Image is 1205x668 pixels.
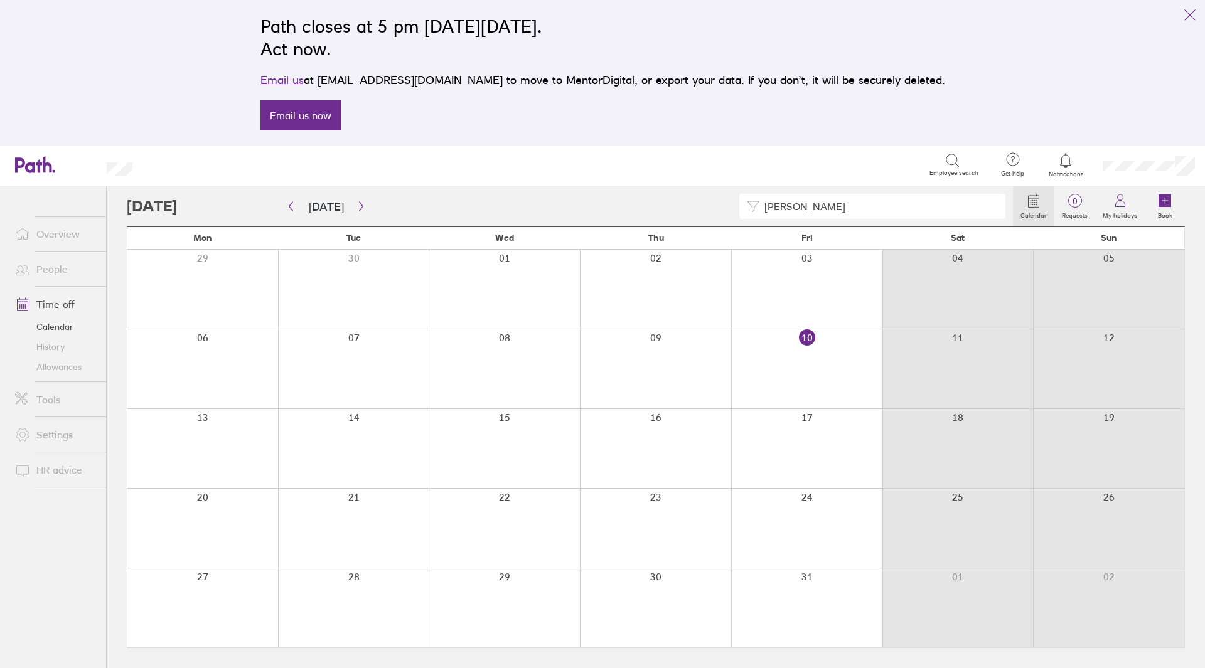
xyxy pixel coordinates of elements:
[1101,233,1117,243] span: Sun
[5,257,106,282] a: People
[5,422,106,447] a: Settings
[260,73,304,87] a: Email us
[495,233,514,243] span: Wed
[260,72,945,89] p: at [EMAIL_ADDRESS][DOMAIN_NAME] to move to MentorDigital, or export your data. If you don’t, it w...
[1046,152,1086,178] a: Notifications
[1095,186,1145,226] a: My holidays
[5,387,106,412] a: Tools
[1013,186,1054,226] a: Calendar
[951,233,965,243] span: Sat
[5,317,106,337] a: Calendar
[166,159,198,170] div: Search
[1145,186,1185,226] a: Book
[5,357,106,377] a: Allowances
[1013,208,1054,220] label: Calendar
[1054,208,1095,220] label: Requests
[5,221,106,247] a: Overview
[1054,196,1095,206] span: 0
[992,170,1033,178] span: Get help
[299,196,354,217] button: [DATE]
[1150,208,1180,220] label: Book
[1046,171,1086,178] span: Notifications
[1095,208,1145,220] label: My holidays
[929,169,978,177] span: Employee search
[193,233,212,243] span: Mon
[1054,186,1095,226] a: 0Requests
[648,233,664,243] span: Thu
[801,233,813,243] span: Fri
[5,337,106,357] a: History
[5,457,106,482] a: HR advice
[260,15,945,60] h2: Path closes at 5 pm [DATE][DATE]. Act now.
[759,194,998,218] input: Filter by employee
[5,292,106,317] a: Time off
[346,233,361,243] span: Tue
[260,100,341,130] a: Email us now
